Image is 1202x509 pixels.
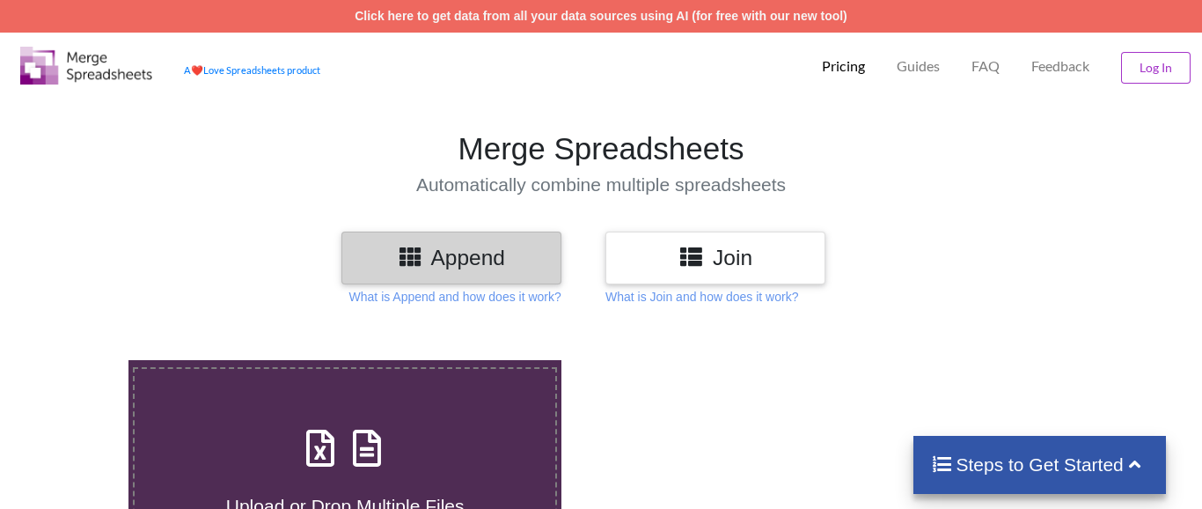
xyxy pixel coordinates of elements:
h3: Append [355,245,548,270]
a: AheartLove Spreadsheets product [184,64,320,76]
p: Pricing [822,57,865,76]
button: Log In [1121,52,1191,84]
h4: Steps to Get Started [931,454,1148,476]
span: heart [191,64,203,76]
p: What is Append and how does it work? [349,288,561,306]
span: Feedback [1031,59,1089,73]
img: Logo.png [20,47,152,85]
h3: Join [619,245,812,270]
p: FAQ [971,57,1000,76]
p: Guides [897,57,940,76]
a: Click here to get data from all your data sources using AI (for free with our new tool) [355,9,847,23]
p: What is Join and how does it work? [605,288,798,306]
